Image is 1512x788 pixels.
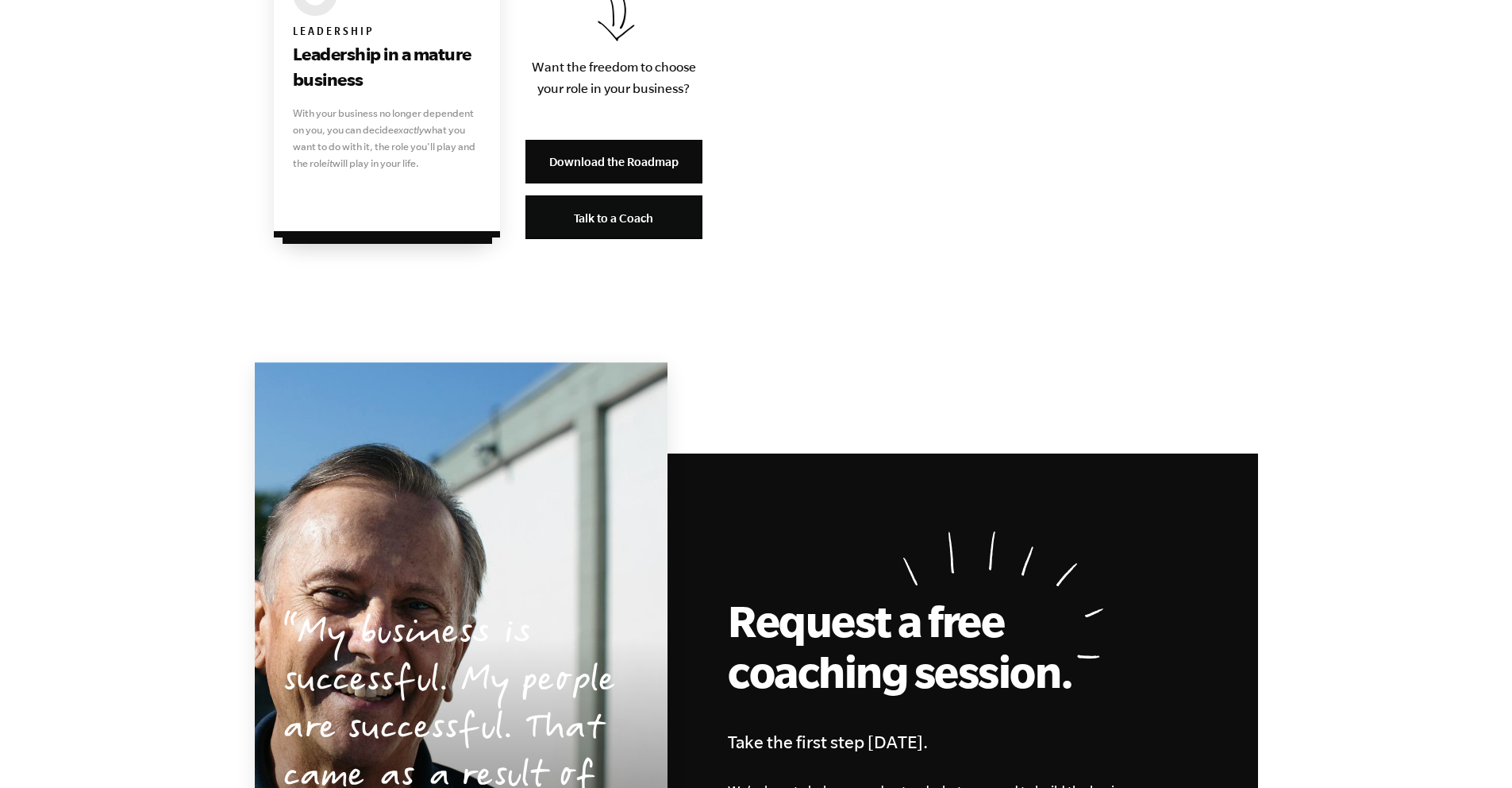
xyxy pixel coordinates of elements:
[574,211,653,225] span: Talk to a Coach
[293,41,482,92] h3: Leadership in a mature business
[327,157,333,169] i: it
[525,195,702,239] a: Talk to a Coach
[1433,712,1512,788] iframe: Chat Widget
[293,105,482,172] p: With your business no longer dependent on you, you can decide what you want to do with it, the ro...
[293,22,482,41] h6: Leadership
[394,124,424,136] i: exactly
[525,140,702,183] a: Download the Roadmap
[525,56,702,99] p: Want the freedom to choose your role in your business?
[728,595,1085,697] h2: Request a free coaching session.
[728,728,1172,756] h4: Take the first step [DATE].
